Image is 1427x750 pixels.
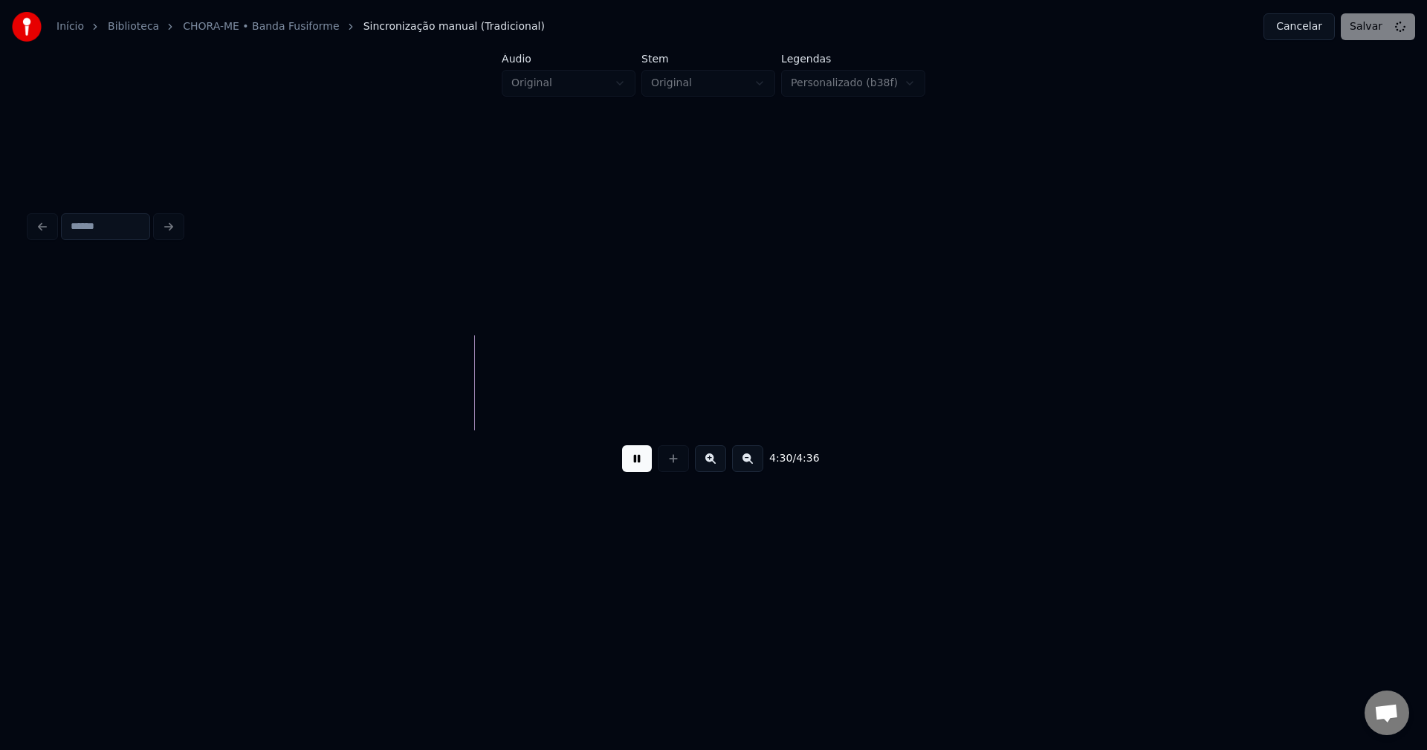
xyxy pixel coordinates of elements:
a: Conversa aberta [1365,691,1409,735]
a: CHORA-ME • Banda Fusiforme [183,19,339,34]
div: / [769,451,805,466]
label: Stem [641,54,775,64]
span: Sincronização manual (Tradicional) [363,19,545,34]
a: Início [56,19,84,34]
span: 4:30 [769,451,792,466]
nav: breadcrumb [56,19,545,34]
span: 4:36 [796,451,819,466]
a: Biblioteca [108,19,159,34]
label: Áudio [502,54,635,64]
button: Cancelar [1263,13,1335,40]
label: Legendas [781,54,925,64]
img: youka [12,12,42,42]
